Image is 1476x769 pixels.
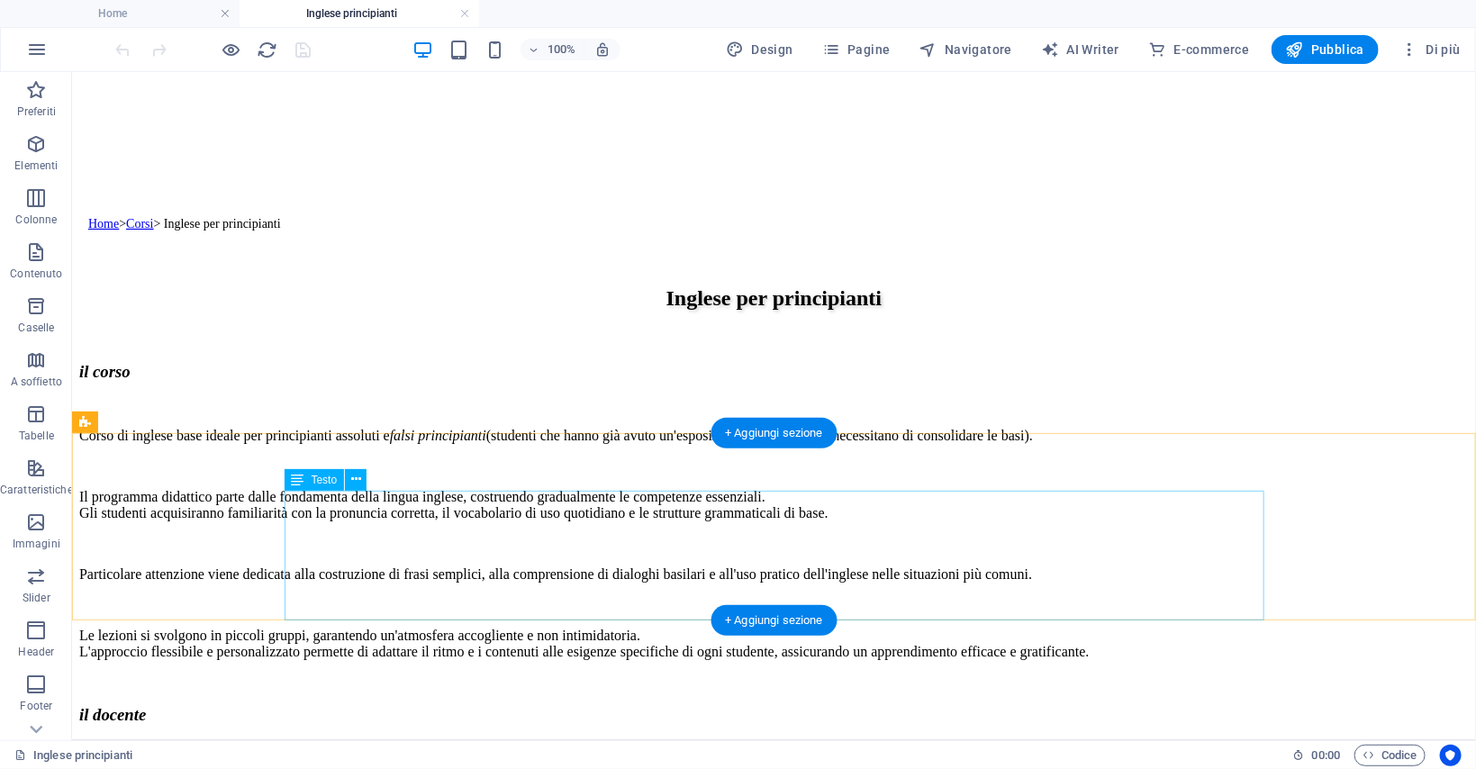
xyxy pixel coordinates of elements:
[23,591,50,605] p: Slider
[18,321,54,335] p: Caselle
[257,39,278,60] button: reload
[594,41,611,58] i: Quando ridimensioni, regola automaticamente il livello di zoom in modo che corrisponda al disposi...
[521,39,584,60] button: 100%
[1286,41,1365,59] span: Pubblica
[1363,745,1417,766] span: Codice
[1148,41,1249,59] span: E-commerce
[1354,745,1426,766] button: Codice
[1440,745,1462,766] button: Usercentrics
[1293,745,1341,766] h6: Tempo sessione
[19,645,55,659] p: Header
[1325,748,1327,762] span: :
[10,267,62,281] p: Contenuto
[7,257,1397,310] div: ​​​​​
[21,699,53,713] p: Footer
[822,41,891,59] span: Pagine
[815,35,898,64] button: Pagine
[13,537,60,551] p: Immagini
[258,40,278,60] i: Ricarica la pagina
[711,605,838,636] div: + Aggiungi sezione
[11,375,62,389] p: A soffietto
[548,39,576,60] h6: 100%
[14,158,58,173] p: Elementi
[312,475,338,485] span: Testo
[726,41,793,59] span: Design
[1034,35,1127,64] button: AI Writer
[1041,41,1119,59] span: AI Writer
[221,39,242,60] button: Clicca qui per lasciare la modalità di anteprima e continuare la modifica
[719,35,801,64] button: Design
[719,35,801,64] div: Design (Ctrl+Alt+Y)
[17,104,56,119] p: Preferiti
[912,35,1019,64] button: Navigatore
[15,213,57,227] p: Colonne
[1272,35,1380,64] button: Pubblica
[919,41,1012,59] span: Navigatore
[711,418,838,448] div: + Aggiungi sezione
[1400,41,1461,59] span: Di più
[19,429,54,443] p: Tabelle
[14,745,132,766] a: Fai clic per annullare la selezione. Doppio clic per aprire le pagine
[1393,35,1468,64] button: Di più
[1312,745,1340,766] span: 00 00
[1141,35,1256,64] button: E-commerce
[240,4,479,23] h4: Inglese principianti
